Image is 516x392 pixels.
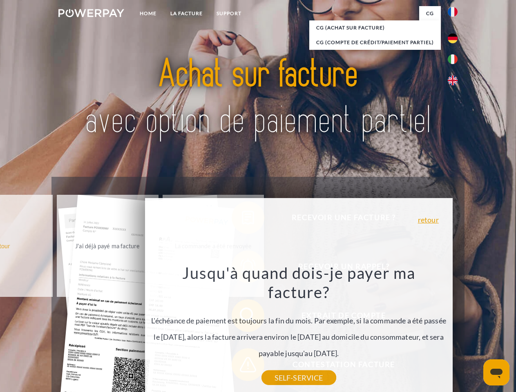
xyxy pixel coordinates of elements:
a: Support [210,6,248,21]
a: CG (Compte de crédit/paiement partiel) [309,35,441,50]
div: L'échéance de paiement est toujours la fin du mois. Par exemple, si la commande a été passée le [... [150,263,448,378]
iframe: Bouton de lancement de la fenêtre de messagerie [483,359,509,385]
div: J'ai déjà payé ma facture [62,240,154,251]
a: LA FACTURE [163,6,210,21]
a: CG (achat sur facture) [309,20,441,35]
img: logo-powerpay-white.svg [58,9,124,17]
img: en [448,76,458,85]
img: de [448,33,458,43]
a: Home [133,6,163,21]
img: title-powerpay_fr.svg [78,39,438,156]
h3: Jusqu'à quand dois-je payer ma facture? [150,263,448,302]
a: CG [419,6,441,21]
img: fr [448,7,458,17]
img: it [448,54,458,64]
a: SELF-SERVICE [261,370,336,385]
a: retour [418,216,439,223]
